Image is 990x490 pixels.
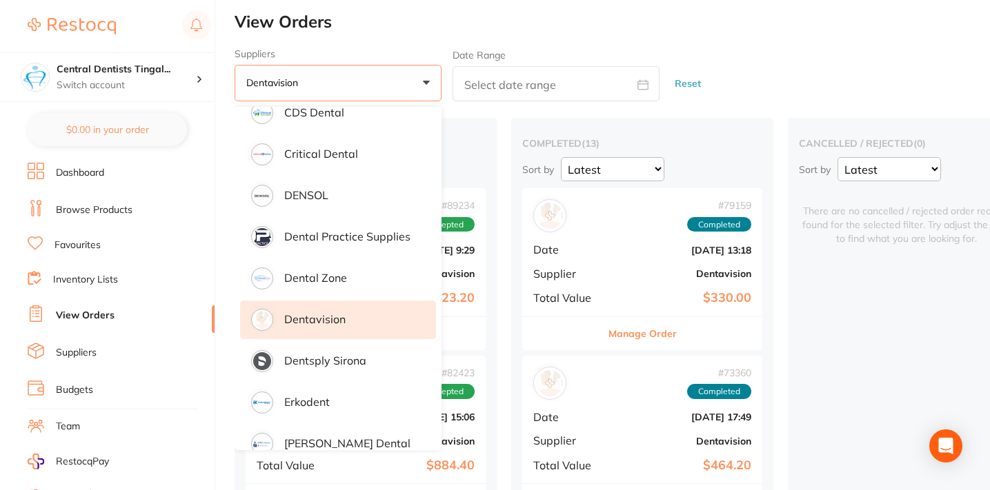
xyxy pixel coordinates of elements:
[56,383,93,397] a: Budgets
[56,346,97,360] a: Suppliers
[284,106,344,119] p: CDS Dental
[416,384,475,399] span: Accepted
[56,309,115,323] a: View Orders
[416,367,475,378] span: # 82423
[687,217,751,232] span: Completed
[235,65,442,102] button: Dentavision
[533,292,602,304] span: Total Value
[416,200,475,211] span: # 89234
[453,50,506,61] label: Date Range
[21,63,49,91] img: Central Dentists Tingalpa
[56,203,132,217] a: Browse Products
[284,189,328,201] p: DENSOL
[253,269,271,287] img: supplier image
[55,238,101,252] a: Favourites
[284,272,347,284] p: Dental Zone
[284,313,346,325] p: Dentavision
[416,217,475,232] span: Accepted
[253,435,271,453] img: supplier image
[235,12,990,32] h2: View Orders
[56,166,104,180] a: Dashboard
[522,137,762,150] h2: completed ( 13 )
[687,367,751,378] span: # 73360
[533,243,602,256] span: Date
[613,436,751,447] b: Dentavision
[253,394,271,411] img: supplier image
[608,317,677,350] button: Manage Order
[56,455,109,469] span: RestocqPay
[28,453,44,469] img: RestocqPay
[453,66,660,101] input: Select date range
[284,354,366,367] p: Dentsply Sirona
[533,459,602,471] span: Total Value
[28,453,109,469] a: RestocqPay
[253,352,271,370] img: supplier image
[537,370,563,396] img: Dentavision
[57,79,196,92] p: Switch account
[253,187,271,205] img: supplier image
[613,245,751,256] b: [DATE] 13:18
[929,429,962,462] div: Open Intercom Messenger
[799,163,831,176] p: Sort by
[57,63,196,76] h4: Central Dentists Tingalpa
[28,18,116,34] img: Restocq Logo
[613,268,751,279] b: Dentavision
[613,291,751,305] b: $330.00
[235,48,442,59] label: Suppliers
[257,459,326,471] span: Total Value
[537,203,563,229] img: Dentavision
[671,65,705,102] button: Reset
[53,273,118,287] a: Inventory Lists
[56,420,80,433] a: Team
[522,163,554,176] p: Sort by
[613,458,751,473] b: $464.20
[28,10,116,42] a: Restocq Logo
[337,458,475,473] b: $884.40
[253,311,271,329] img: supplier image
[613,411,751,422] b: [DATE] 17:49
[246,76,304,89] p: Dentavision
[284,230,410,243] p: Dental Practice Supplies
[284,147,358,160] p: Critical Dental
[28,113,187,146] button: $0.00 in your order
[533,434,602,447] span: Supplier
[253,145,271,163] img: supplier image
[253,228,271,246] img: supplier image
[284,437,410,449] p: [PERSON_NAME] Dental
[253,104,271,122] img: supplier image
[284,396,330,408] p: Erkodent
[533,267,602,280] span: Supplier
[687,200,751,211] span: # 79159
[687,384,751,399] span: Completed
[533,411,602,423] span: Date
